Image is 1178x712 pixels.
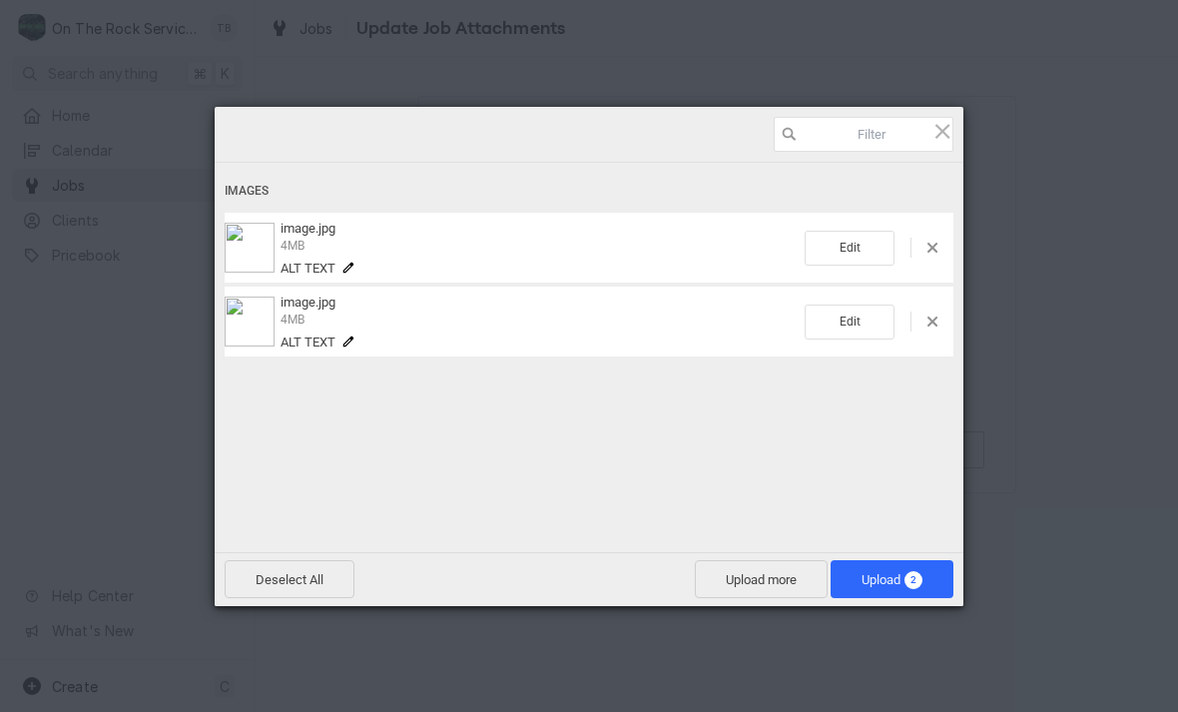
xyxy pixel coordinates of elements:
span: Upload more [695,560,828,598]
span: Upload [862,572,922,587]
span: 4MB [281,239,304,253]
span: 2 [904,571,922,589]
span: Upload2 [831,560,953,598]
span: Edit [805,231,894,266]
span: Deselect All [225,560,354,598]
span: Alt text [281,261,335,276]
span: Edit [805,305,894,340]
img: ffe99449-f832-477c-8ff7-8c7e9e6ca23a [225,223,275,273]
img: a60f3b24-4c7d-40e3-997f-bab68d925579 [225,297,275,347]
div: Images [225,173,953,210]
div: image.jpg [275,221,805,276]
div: image.jpg [275,295,805,350]
span: image.jpg [281,295,335,310]
span: 4MB [281,313,304,327]
input: Filter [774,117,953,152]
span: Click here or hit ESC to close picker [931,120,953,142]
span: Alt text [281,335,335,350]
span: image.jpg [281,221,335,236]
